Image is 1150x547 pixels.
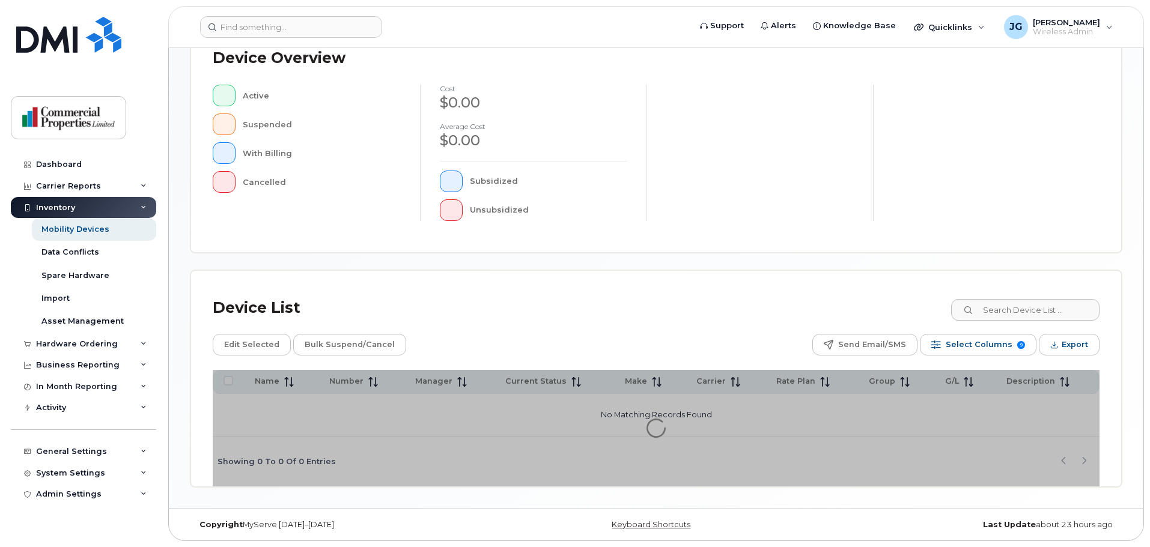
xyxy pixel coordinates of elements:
[199,520,243,529] strong: Copyright
[1017,341,1025,349] span: 9
[710,20,744,32] span: Support
[612,520,690,529] a: Keyboard Shortcuts
[213,43,345,74] div: Device Overview
[996,15,1121,39] div: Julia Gilbertq
[920,334,1036,355] button: Select Columns 9
[243,113,401,135] div: Suspended
[213,334,291,355] button: Edit Selected
[470,199,628,221] div: Unsubsidized
[243,85,401,106] div: Active
[440,122,627,130] h4: Average cost
[812,334,917,355] button: Send Email/SMS
[440,92,627,113] div: $0.00
[805,14,904,38] a: Knowledge Base
[928,22,972,32] span: Quicklinks
[823,20,896,32] span: Knowledge Base
[905,15,993,39] div: Quicklinks
[200,16,382,38] input: Find something...
[293,334,406,355] button: Bulk Suspend/Cancel
[440,130,627,151] div: $0.00
[1039,334,1100,355] button: Export
[692,14,752,38] a: Support
[811,520,1122,530] div: about 23 hours ago
[1009,20,1023,34] span: JG
[951,299,1100,321] input: Search Device List ...
[1033,17,1100,27] span: [PERSON_NAME]
[983,520,1036,529] strong: Last Update
[1062,336,1088,354] span: Export
[243,171,401,193] div: Cancelled
[1033,27,1100,37] span: Wireless Admin
[470,171,628,192] div: Subsidized
[946,336,1012,354] span: Select Columns
[771,20,796,32] span: Alerts
[752,14,805,38] a: Alerts
[224,336,279,354] span: Edit Selected
[243,142,401,164] div: With Billing
[305,336,395,354] span: Bulk Suspend/Cancel
[440,85,627,92] h4: cost
[190,520,501,530] div: MyServe [DATE]–[DATE]
[838,336,906,354] span: Send Email/SMS
[213,292,300,324] div: Device List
